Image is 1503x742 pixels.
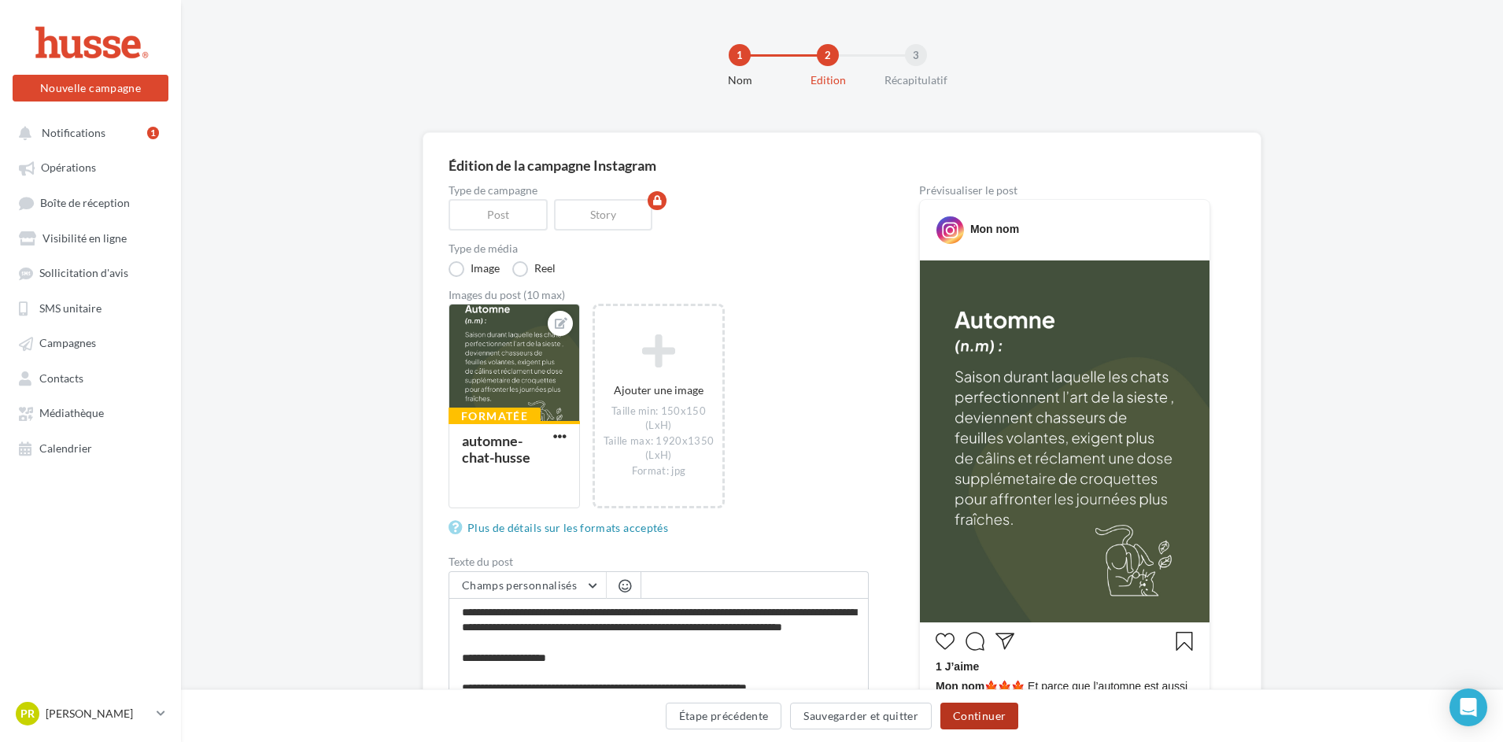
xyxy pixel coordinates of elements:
svg: Enregistrer [1175,632,1194,651]
a: Calendrier [9,434,172,462]
span: Mon nom [936,680,984,692]
label: Reel [512,261,556,277]
div: 3 [905,44,927,66]
div: 1 [729,44,751,66]
div: Open Intercom Messenger [1449,688,1487,726]
button: Champs personnalisés [449,572,606,599]
div: Nom [689,72,790,88]
span: Opérations [41,161,96,175]
span: Contacts [39,371,83,385]
span: Visibilité en ligne [42,231,127,245]
span: PR [20,706,35,722]
a: Sollicitation d'avis [9,258,172,286]
a: PR [PERSON_NAME] [13,699,168,729]
button: Nouvelle campagne [13,75,168,102]
button: Continuer [940,703,1018,729]
div: automne-chat-husse [462,432,530,466]
span: Notifications [42,126,105,139]
button: Sauvegarder et quitter [790,703,932,729]
label: Image [449,261,500,277]
span: Boîte de réception [40,196,130,209]
span: Calendrier [39,441,92,455]
a: Opérations [9,153,172,181]
a: SMS unitaire [9,293,172,322]
a: Campagnes [9,328,172,356]
div: Edition [777,72,878,88]
span: Champs personnalisés [462,578,577,592]
span: SMS unitaire [39,301,102,315]
label: 278/2200 [449,688,869,706]
div: Édition de la campagne Instagram [449,158,1235,172]
a: Boîte de réception [9,188,172,217]
label: Type de campagne [449,185,869,196]
svg: Commenter [966,632,984,651]
span: Médiathèque [39,407,104,420]
a: Plus de détails sur les formats acceptés [449,519,674,537]
div: Prévisualiser le post [919,185,1210,196]
a: Contacts [9,364,172,392]
label: Texte du post [449,556,869,567]
svg: J’aime [936,632,955,651]
span: Sollicitation d'avis [39,267,128,280]
svg: Partager la publication [995,632,1014,651]
p: [PERSON_NAME] [46,706,150,722]
a: Médiathèque [9,398,172,426]
div: Images du post (10 max) [449,290,869,301]
a: Visibilité en ligne [9,223,172,252]
div: 1 [147,127,159,139]
div: Récapitulatif [866,72,966,88]
button: Notifications 1 [9,118,165,146]
div: Formatée [449,408,541,425]
div: Mon nom [970,221,1019,237]
div: 2 [817,44,839,66]
div: 1 J’aime [936,659,1194,678]
button: Étape précédente [666,703,782,729]
span: Campagnes [39,337,96,350]
label: Type de média [449,243,869,254]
